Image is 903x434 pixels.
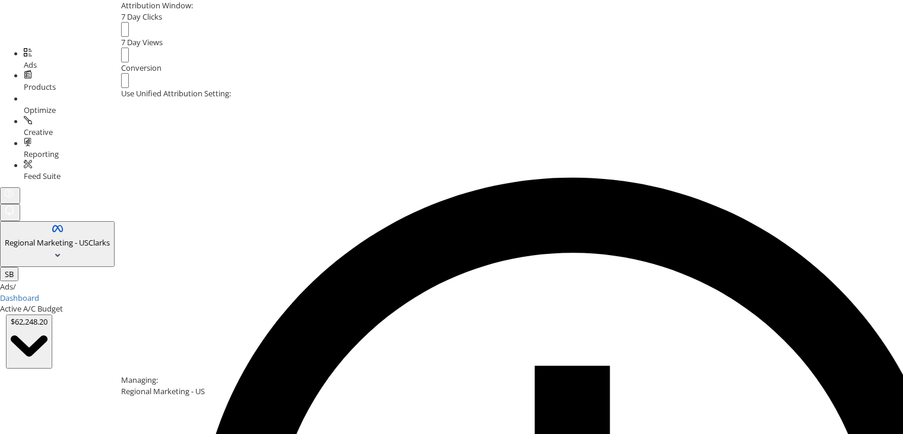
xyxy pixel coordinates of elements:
span: 7 Day Views [121,37,163,48]
button: $62,248.20 [6,315,52,369]
span: Feed Suite [24,171,61,181]
div: $62,248.20 [11,316,47,328]
span: Conversion [121,62,161,73]
span: SB [5,269,14,279]
span: Regional Marketing - US [5,237,88,248]
span: Creative [24,127,53,137]
label: Use Unified Attribution Setting: [121,88,231,99]
span: 7 Day Clicks [121,11,162,22]
span: Optimize [24,105,56,115]
span: / [13,281,16,292]
span: Clarks [88,237,110,248]
span: Products [24,81,56,92]
span: Reporting [24,149,59,159]
span: Ads [24,59,37,70]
